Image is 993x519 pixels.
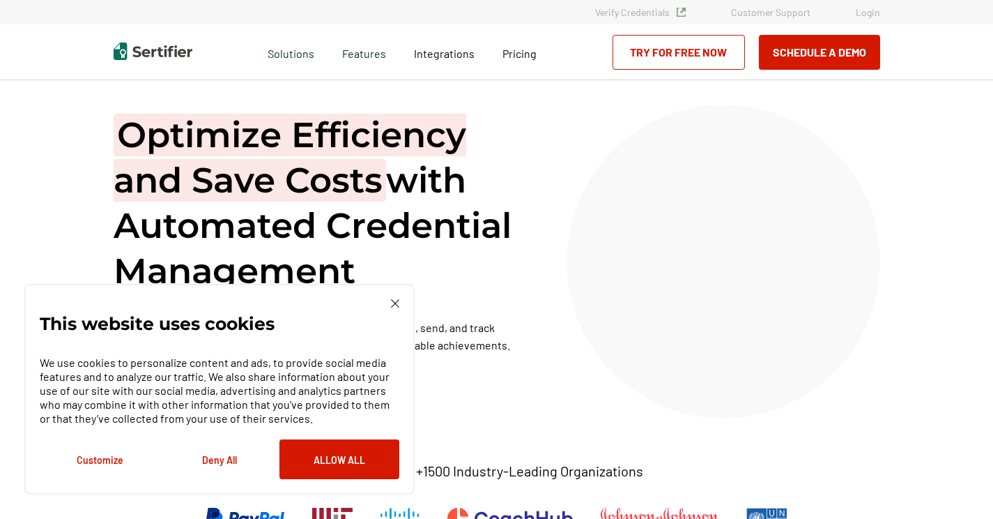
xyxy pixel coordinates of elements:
[40,317,275,331] p: This website uses cookies
[731,6,810,18] a: Customer Support
[613,35,745,70] a: Try for Free Now
[160,439,279,479] button: Deny All
[114,114,466,202] span: Optimize Efficiency and Save Costs
[40,439,160,479] button: Customize
[114,112,532,294] h1: with Automated Credential Management
[414,43,475,61] a: Integrations
[759,35,880,70] button: Schedule a Demo
[856,6,880,18] a: Login
[268,43,314,61] span: Solutions
[350,462,643,480] p: Trusted by +1500 Industry-Leading Organizations
[279,439,399,479] button: Allow All
[677,8,686,17] img: Verified
[595,6,686,18] a: Verify Credentials
[502,43,537,61] a: Pricing
[391,299,399,308] img: Cookie Popup Close
[502,47,537,60] span: Pricing
[414,47,475,60] span: Integrations
[40,356,399,426] p: We use cookies to personalize content and ads, to provide social media features and to analyze ou...
[342,43,386,61] span: Features
[114,43,192,60] img: Sertifier | Digital Credentialing Platform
